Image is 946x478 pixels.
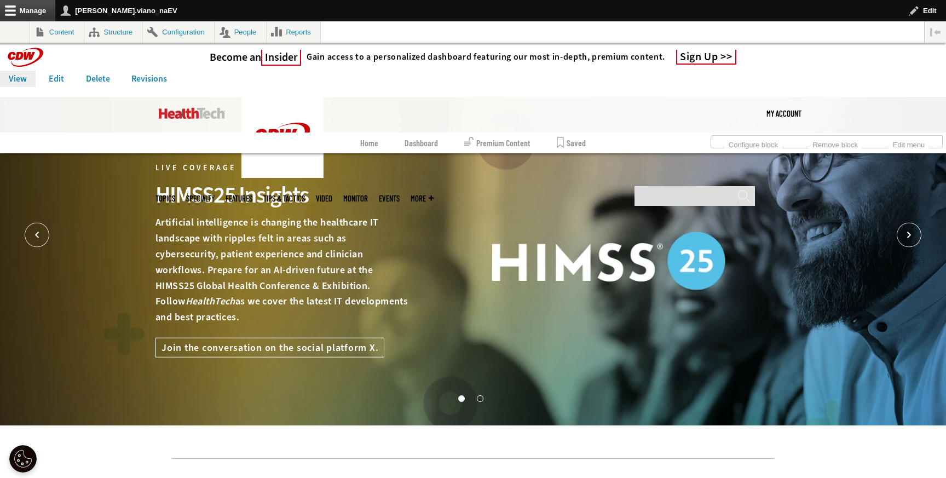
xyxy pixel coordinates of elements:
[809,137,862,149] a: Remove block
[143,21,214,43] a: Configuration
[186,295,235,308] em: HealthTech
[343,194,368,203] a: MonITor
[123,71,176,87] a: Revisions
[155,194,175,203] span: Topics
[210,50,301,64] a: Become anInsider
[301,51,665,62] a: Gain access to a personalized dashboard featuring our most in-depth, premium content.
[241,97,324,178] img: Home
[77,71,119,87] a: Delete
[159,108,225,119] img: Home
[215,21,266,43] a: People
[25,223,49,247] button: Prev
[676,50,736,65] a: Sign Up
[241,169,324,181] a: CDW
[307,51,665,62] h4: Gain access to a personalized dashboard featuring our most in-depth, premium content.
[210,50,301,64] h3: Become an
[186,194,215,203] span: Specialty
[405,133,438,153] a: Dashboard
[724,137,782,149] a: Configure block
[155,215,409,325] p: Artificial intelligence is changing the healthcare IT landscape with ripples felt in areas such a...
[263,194,305,203] a: Tips & Tactics
[316,194,332,203] a: Video
[261,50,301,66] span: Insider
[84,21,142,43] a: Structure
[360,133,378,153] a: Home
[766,97,801,130] a: My Account
[557,133,586,153] a: Saved
[267,21,321,43] a: Reports
[925,21,946,43] button: Vertical orientation
[30,21,84,43] a: Content
[464,133,530,153] a: Premium Content
[155,338,384,358] a: Join the conversation on the social platform X.
[477,395,482,401] button: 2 of 2
[9,445,37,473] button: Open Preferences
[889,137,929,149] a: Edit menu
[40,71,73,87] a: Edit
[411,194,434,203] span: More
[9,445,37,473] div: Cookie Settings
[897,223,921,247] button: Next
[458,395,464,401] button: 1 of 2
[226,194,252,203] a: Features
[766,97,801,130] div: User menu
[379,194,400,203] a: Events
